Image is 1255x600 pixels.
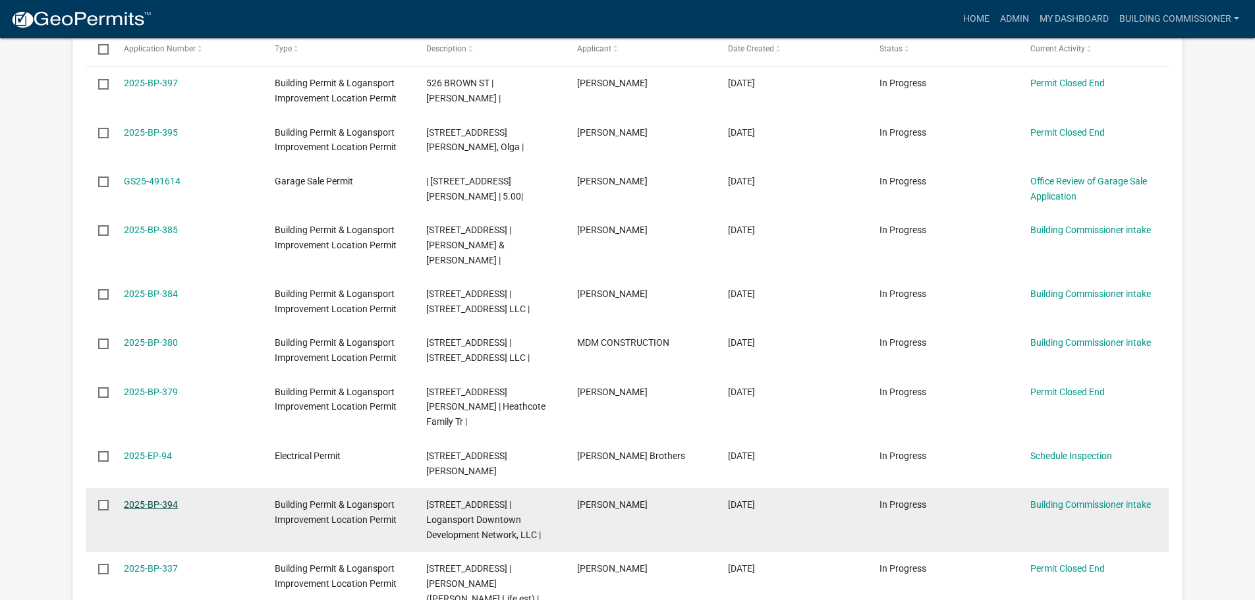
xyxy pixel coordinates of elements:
span: 732 GLENWAY DR Matson, Jamie [426,450,507,476]
span: 10/15/2025 [728,78,755,88]
span: 857 S CICOTT ST | Guadian, Raul & Maria T | [426,225,511,265]
span: | 1510 George Street | 5.00| [426,176,523,202]
a: Permit Closed End [1030,563,1105,574]
span: Tom McIntosh [577,563,648,574]
span: Application Number [124,44,196,53]
span: In Progress [879,225,926,235]
span: Francisco Chavez [577,387,648,397]
span: 09/10/2025 [728,563,755,574]
span: Status [879,44,903,53]
span: Building Permit & Logansport Improvement Location Permit [275,563,397,589]
a: Permit Closed End [1030,78,1105,88]
a: 2025-EP-94 [124,450,172,461]
a: 2025-BP-395 [124,127,178,138]
span: 09/29/2025 [728,499,755,510]
a: Building Commissioner [1114,7,1244,32]
span: Electrical Permit [275,450,341,461]
span: 978 SHERMAN ST | Heathcote Family Tr | [426,387,545,427]
datatable-header-cell: Application Number [111,34,262,65]
datatable-header-cell: Date Created [715,34,866,65]
span: 10/07/2025 [728,337,755,348]
span: 101 SEYBOLD ST | Sanchez, Olga | [426,127,524,153]
a: 2025-BP-379 [124,387,178,397]
datatable-header-cell: Select [86,34,111,65]
span: Description [426,44,466,53]
a: GS25-491614 [124,176,181,186]
span: In Progress [879,563,926,574]
span: 3131 E MARKET ST | 3131 E Market Street LLC | [426,288,530,314]
span: 526 BROWN ST | Ruff, John R | [426,78,501,103]
a: 2025-BP-337 [124,563,178,574]
span: Martha Jimenez [577,225,648,235]
a: Office Review of Garage Sale Application [1030,176,1147,202]
span: Building Permit & Logansport Improvement Location Permit [275,337,397,363]
span: Current Activity [1030,44,1085,53]
span: Building Permit & Logansport Improvement Location Permit [275,127,397,153]
span: In Progress [879,127,926,138]
a: Permit Closed End [1030,387,1105,397]
span: In Progress [879,337,926,348]
span: Type [275,44,292,53]
datatable-header-cell: Current Activity [1018,34,1169,65]
datatable-header-cell: Status [867,34,1018,65]
span: In Progress [879,288,926,299]
span: In Progress [879,176,926,186]
span: Building Permit & Logansport Improvement Location Permit [275,78,397,103]
span: In Progress [879,78,926,88]
span: Anita K Elpers [577,176,648,186]
span: 3131 E MARKET ST | 3131 E Market Street LLC | [426,337,530,363]
a: Building Commissioner intake [1030,225,1151,235]
span: Aaron Sanchez-Alvizo [577,127,648,138]
a: 2025-BP-385 [124,225,178,235]
a: My Dashboard [1034,7,1114,32]
a: 2025-BP-397 [124,78,178,88]
a: Home [958,7,995,32]
a: 2025-BP-380 [124,337,178,348]
span: 10/13/2025 [728,176,755,186]
span: Applicant [577,44,611,53]
span: Peggy Ruff [577,78,648,88]
span: Peterman Brothers [577,450,685,461]
span: 10/07/2025 [728,387,755,397]
span: Building Permit & Logansport Improvement Location Permit [275,288,397,314]
span: Sam Knight [577,288,648,299]
span: In Progress [879,499,926,510]
span: MDM CONSTRUCTION [577,337,669,348]
span: Building Permit & Logansport Improvement Location Permit [275,499,397,525]
a: Building Commissioner intake [1030,337,1151,348]
span: 10/14/2025 [728,127,755,138]
span: In Progress [879,450,926,461]
a: Permit Closed End [1030,127,1105,138]
span: 10/09/2025 [728,288,755,299]
span: Scott Kraud [577,499,648,510]
datatable-header-cell: Applicant [565,34,715,65]
span: 10/07/2025 [728,450,755,461]
span: Date Created [728,44,774,53]
span: Garage Sale Permit [275,176,353,186]
span: 10/10/2025 [728,225,755,235]
datatable-header-cell: Type [262,34,413,65]
span: 208 4TH ST | Logansport Downtown Development Network, LLC | [426,499,541,540]
a: Building Commissioner intake [1030,288,1151,299]
span: Building Permit & Logansport Improvement Location Permit [275,387,397,412]
a: Schedule Inspection [1030,450,1112,461]
a: 2025-BP-384 [124,288,178,299]
a: Building Commissioner intake [1030,499,1151,510]
a: 2025-BP-394 [124,499,178,510]
span: In Progress [879,387,926,397]
a: Admin [995,7,1034,32]
datatable-header-cell: Description [413,34,564,65]
span: Building Permit & Logansport Improvement Location Permit [275,225,397,250]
